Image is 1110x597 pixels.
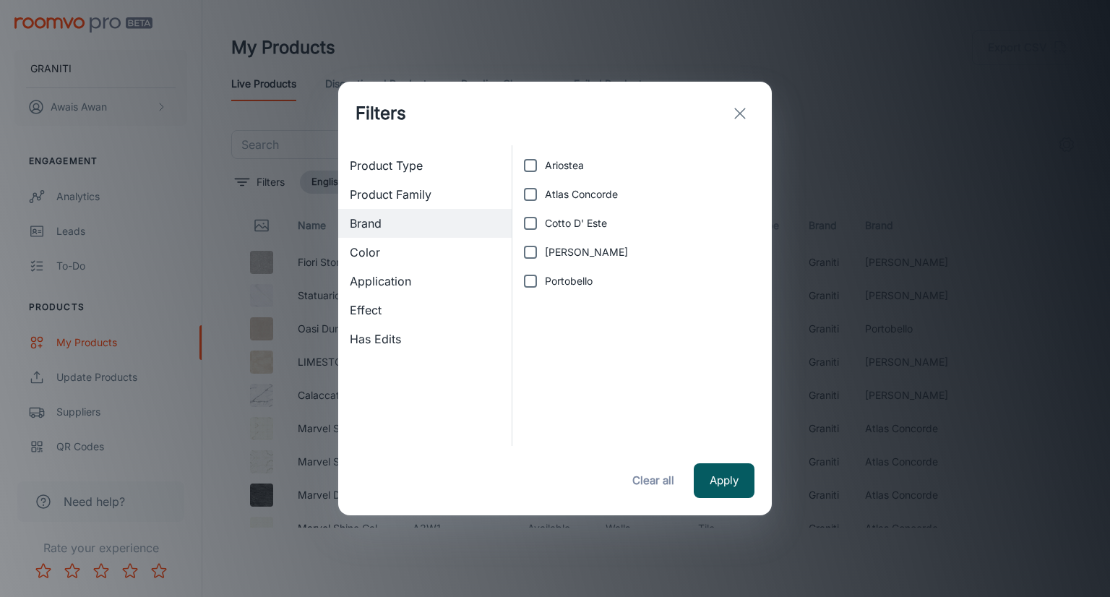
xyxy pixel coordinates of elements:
div: Product Family [338,180,512,209]
div: Has Edits [338,325,512,353]
span: Effect [350,301,500,319]
span: Cotto D' Este [545,215,607,231]
span: Product Family [350,186,500,203]
span: Color [350,244,500,261]
span: Atlas Concorde [545,186,618,202]
div: Color [338,238,512,267]
span: Brand [350,215,500,232]
div: Effect [338,296,512,325]
span: Has Edits [350,330,500,348]
div: Application [338,267,512,296]
span: Product Type [350,157,500,174]
div: Brand [338,209,512,238]
button: exit [726,99,754,128]
button: Apply [694,463,754,498]
span: Ariostea [545,158,584,173]
span: Application [350,272,500,290]
button: Clear all [624,463,682,498]
span: Portobello [545,273,593,289]
h1: Filters [356,100,406,126]
span: [PERSON_NAME] [545,244,628,260]
div: Product Type [338,151,512,180]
